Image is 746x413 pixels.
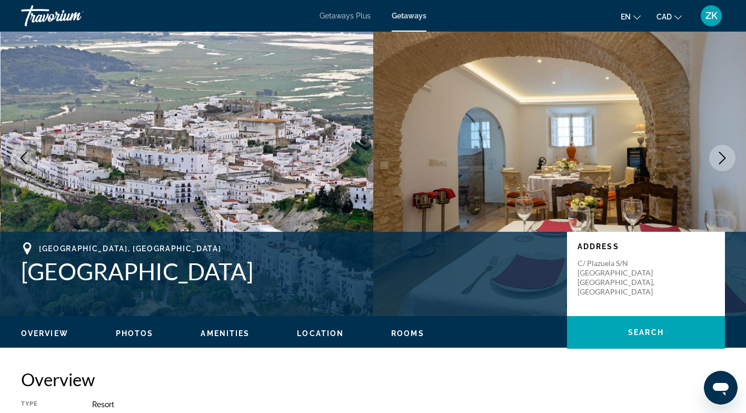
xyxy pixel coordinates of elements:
[21,329,68,338] button: Overview
[21,369,725,390] h2: Overview
[21,400,66,409] div: Type
[698,5,725,27] button: User Menu
[201,329,250,338] span: Amenities
[92,400,725,409] div: Resort
[709,145,735,171] button: Next image
[392,12,426,20] a: Getaways
[320,12,371,20] a: Getaways Plus
[657,13,672,21] span: CAD
[657,9,682,24] button: Change currency
[11,145,37,171] button: Previous image
[116,329,154,338] button: Photos
[391,329,424,338] button: Rooms
[116,329,154,338] span: Photos
[297,329,344,338] button: Location
[39,244,221,253] span: [GEOGRAPHIC_DATA], [GEOGRAPHIC_DATA]
[621,13,631,21] span: en
[705,11,718,21] span: ZK
[21,2,126,29] a: Travorium
[621,9,641,24] button: Change language
[567,316,725,349] button: Search
[628,328,664,337] span: Search
[297,329,344,338] span: Location
[201,329,250,338] button: Amenities
[704,371,738,405] iframe: Button to launch messaging window
[578,242,714,251] p: Address
[21,329,68,338] span: Overview
[391,329,424,338] span: Rooms
[578,259,662,297] p: C/ Plazuela s/n [GEOGRAPHIC_DATA] [GEOGRAPHIC_DATA], [GEOGRAPHIC_DATA]
[21,258,556,285] h1: [GEOGRAPHIC_DATA]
